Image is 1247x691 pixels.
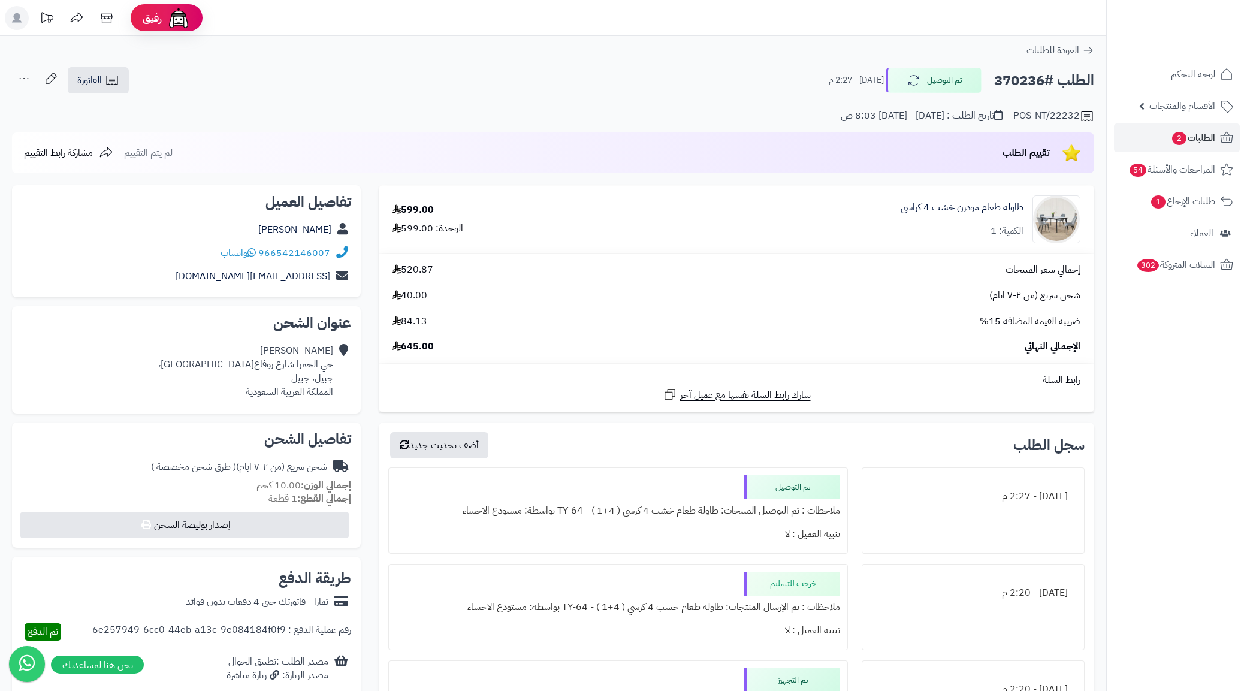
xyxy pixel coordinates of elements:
span: الأقسام والمنتجات [1149,98,1215,114]
span: 2 [1172,132,1186,145]
span: إجمالي سعر المنتجات [1006,263,1080,277]
button: إصدار بوليصة الشحن [20,512,349,538]
span: لوحة التحكم [1171,66,1215,83]
div: تنبيه العميل : لا [396,619,840,642]
span: شارك رابط السلة نفسها مع عميل آخر [680,388,811,402]
div: خرجت للتسليم [744,572,840,596]
h2: تفاصيل الشحن [22,432,351,446]
span: 40.00 [392,289,427,303]
a: السلات المتروكة302 [1114,251,1240,279]
div: [PERSON_NAME] حي الحمرا شارع روفاع[GEOGRAPHIC_DATA]، جبيل، جبيل المملكة العربية السعودية [158,344,333,399]
small: 10.00 كجم [256,478,351,493]
div: ملاحظات : تم الإرسال المنتجات: طاولة طعام خشب 4 كرسي ( 4+1 ) - TY-64 بواسطة: مستودع الاحساء [396,596,840,619]
button: أضف تحديث جديد [390,432,488,458]
span: العودة للطلبات [1026,43,1079,58]
span: ( طرق شحن مخصصة ) [151,460,236,474]
button: تم التوصيل [886,68,982,93]
a: [PERSON_NAME] [258,222,331,237]
span: 520.87 [392,263,433,277]
div: مصدر الطلب :تطبيق الجوال [227,655,328,683]
a: واتساب [221,246,256,260]
div: POS-NT/22232 [1013,109,1094,123]
img: 1752669127-1-90x90.jpg [1033,195,1080,243]
div: رابط السلة [384,373,1089,387]
span: مشاركة رابط التقييم [24,146,93,160]
span: السلات المتروكة [1136,257,1215,273]
div: تنبيه العميل : لا [396,523,840,546]
div: تم التوصيل [744,475,840,499]
div: شحن سريع (من ٢-٧ ايام) [151,460,327,474]
div: [DATE] - 2:20 م [869,581,1077,605]
span: تقييم الطلب [1003,146,1050,160]
a: الفاتورة [68,67,129,93]
span: الفاتورة [77,73,102,87]
img: ai-face.png [167,6,191,30]
a: [EMAIL_ADDRESS][DOMAIN_NAME] [176,269,330,283]
span: شحن سريع (من ٢-٧ ايام) [989,289,1080,303]
span: الإجمالي النهائي [1025,340,1080,354]
span: 54 [1130,164,1146,177]
a: لوحة التحكم [1114,60,1240,89]
div: [DATE] - 2:27 م [869,485,1077,508]
span: 302 [1137,259,1159,272]
a: العملاء [1114,219,1240,248]
span: المراجعات والأسئلة [1128,161,1215,178]
div: الوحدة: 599.00 [392,222,463,236]
h3: سجل الطلب [1013,438,1085,452]
a: تحديثات المنصة [32,6,62,33]
h2: طريقة الدفع [279,571,351,586]
div: 599.00 [392,203,434,217]
span: الطلبات [1171,129,1215,146]
div: مصدر الزيارة: زيارة مباشرة [227,669,328,683]
h2: عنوان الشحن [22,316,351,330]
h2: تفاصيل العميل [22,195,351,209]
div: ملاحظات : تم التوصيل المنتجات: طاولة طعام خشب 4 كرسي ( 4+1 ) - TY-64 بواسطة: مستودع الاحساء [396,499,840,523]
a: شارك رابط السلة نفسها مع عميل آخر [663,387,811,402]
span: رفيق [143,11,162,25]
small: [DATE] - 2:27 م [829,74,884,86]
div: رقم عملية الدفع : 6e257949-6cc0-44eb-a13c-9e084184f0f9 [92,623,351,641]
strong: إجمالي الوزن: [301,478,351,493]
small: 1 قطعة [268,491,351,506]
span: تم الدفع [28,624,58,639]
strong: إجمالي القطع: [297,491,351,506]
span: 1 [1151,195,1166,209]
span: طلبات الإرجاع [1150,193,1215,210]
span: 645.00 [392,340,434,354]
a: طاولة طعام مودرن خشب 4 كراسي [901,201,1023,215]
h2: الطلب #370236 [994,68,1094,93]
a: المراجعات والأسئلة54 [1114,155,1240,184]
span: العملاء [1190,225,1213,242]
div: تاريخ الطلب : [DATE] - [DATE] 8:03 ص [841,109,1003,123]
a: مشاركة رابط التقييم [24,146,113,160]
a: العودة للطلبات [1026,43,1094,58]
a: طلبات الإرجاع1 [1114,187,1240,216]
span: 84.13 [392,315,427,328]
span: ضريبة القيمة المضافة 15% [980,315,1080,328]
div: تمارا - فاتورتك حتى 4 دفعات بدون فوائد [186,595,328,609]
span: لم يتم التقييم [124,146,173,160]
a: الطلبات2 [1114,123,1240,152]
a: 966542146007 [258,246,330,260]
div: الكمية: 1 [991,224,1023,238]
